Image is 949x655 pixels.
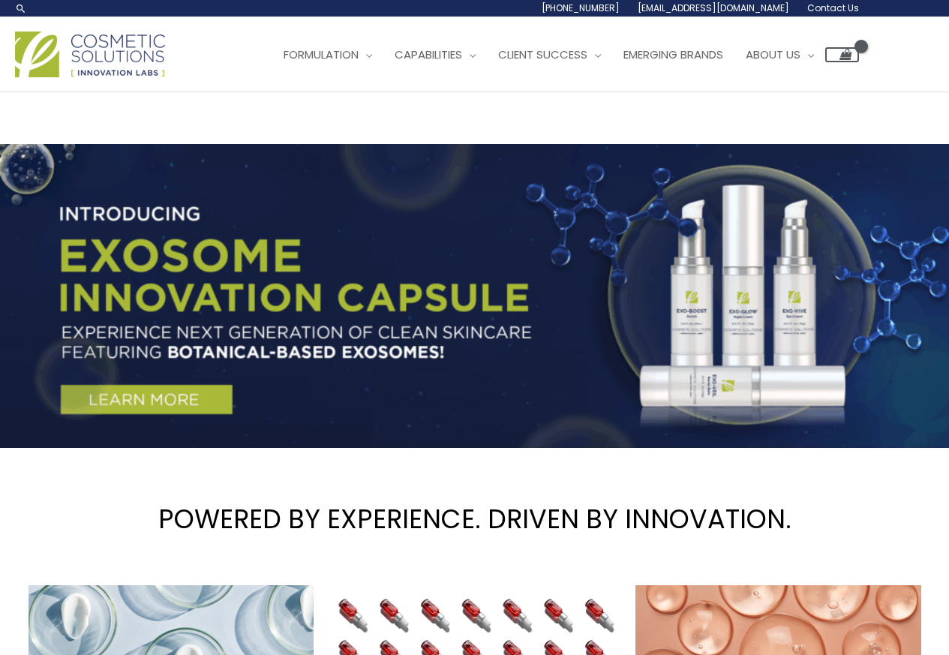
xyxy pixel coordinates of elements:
a: Formulation [272,32,383,77]
a: Capabilities [383,32,487,77]
a: About Us [734,32,825,77]
span: Formulation [284,47,359,62]
span: Capabilities [395,47,462,62]
img: Cosmetic Solutions Logo [15,32,165,77]
a: Client Success [487,32,612,77]
nav: Site Navigation [261,32,859,77]
a: Emerging Brands [612,32,734,77]
span: About Us [746,47,800,62]
span: Client Success [498,47,587,62]
span: [EMAIL_ADDRESS][DOMAIN_NAME] [638,2,789,14]
span: Contact Us [807,2,859,14]
a: View Shopping Cart, empty [825,47,859,62]
a: Search icon link [15,2,27,14]
span: Emerging Brands [623,47,723,62]
span: [PHONE_NUMBER] [542,2,620,14]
